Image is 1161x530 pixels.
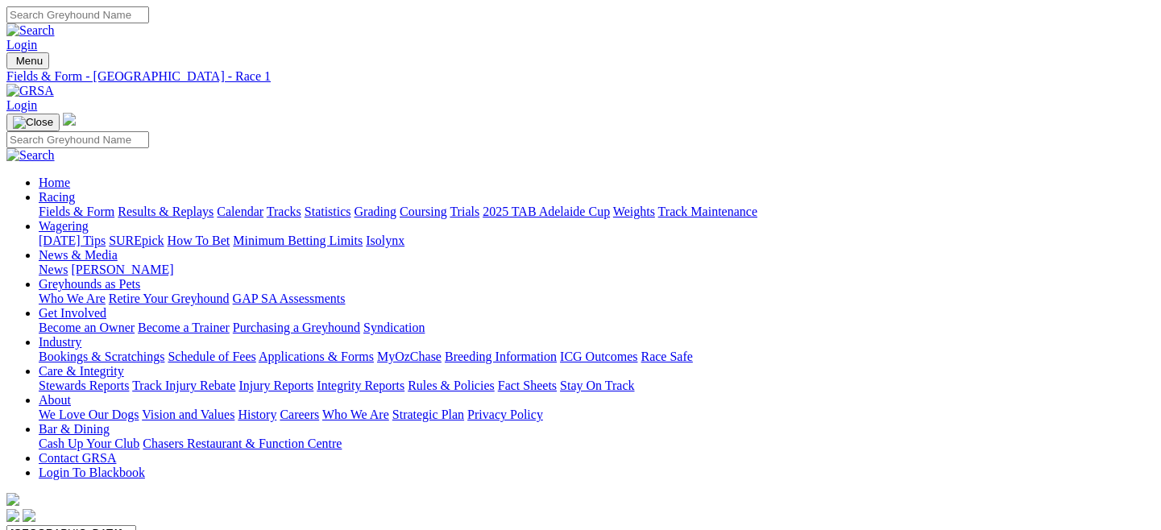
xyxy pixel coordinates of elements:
a: Statistics [305,205,351,218]
div: Care & Integrity [39,379,1155,393]
a: Grading [355,205,396,218]
a: Coursing [400,205,447,218]
button: Toggle navigation [6,114,60,131]
a: Become a Trainer [138,321,230,334]
a: Login [6,98,37,112]
a: Care & Integrity [39,364,124,378]
img: Search [6,23,55,38]
img: facebook.svg [6,509,19,522]
a: Race Safe [641,350,692,363]
a: Track Injury Rebate [132,379,235,392]
a: Login [6,38,37,52]
a: [PERSON_NAME] [71,263,173,276]
a: Integrity Reports [317,379,404,392]
a: Trials [450,205,479,218]
a: Login To Blackbook [39,466,145,479]
a: Vision and Values [142,408,234,421]
a: Racing [39,190,75,204]
a: MyOzChase [377,350,442,363]
div: Racing [39,205,1155,219]
img: Close [13,116,53,129]
a: Fields & Form [39,205,114,218]
a: Calendar [217,205,263,218]
div: Greyhounds as Pets [39,292,1155,306]
a: ICG Outcomes [560,350,637,363]
div: Wagering [39,234,1155,248]
a: Cash Up Your Club [39,437,139,450]
a: Strategic Plan [392,408,464,421]
a: Industry [39,335,81,349]
a: Rules & Policies [408,379,495,392]
a: Stewards Reports [39,379,129,392]
a: Tracks [267,205,301,218]
a: Chasers Restaurant & Function Centre [143,437,342,450]
a: News [39,263,68,276]
input: Search [6,6,149,23]
input: Search [6,131,149,148]
div: About [39,408,1155,422]
a: Injury Reports [238,379,313,392]
a: Schedule of Fees [168,350,255,363]
a: GAP SA Assessments [233,292,346,305]
a: Minimum Betting Limits [233,234,363,247]
a: Bar & Dining [39,422,110,436]
a: Isolynx [366,234,404,247]
a: SUREpick [109,234,164,247]
a: About [39,393,71,407]
a: History [238,408,276,421]
a: How To Bet [168,234,230,247]
a: Contact GRSA [39,451,116,465]
a: Careers [280,408,319,421]
div: News & Media [39,263,1155,277]
a: News & Media [39,248,118,262]
a: 2025 TAB Adelaide Cup [483,205,610,218]
img: logo-grsa-white.png [63,113,76,126]
img: twitter.svg [23,509,35,522]
a: Stay On Track [560,379,634,392]
img: Search [6,148,55,163]
div: Get Involved [39,321,1155,335]
a: Fields & Form - [GEOGRAPHIC_DATA] - Race 1 [6,69,1155,84]
span: Menu [16,55,43,67]
div: Bar & Dining [39,437,1155,451]
a: Purchasing a Greyhound [233,321,360,334]
a: [DATE] Tips [39,234,106,247]
a: Wagering [39,219,89,233]
a: Home [39,176,70,189]
a: Applications & Forms [259,350,374,363]
a: Who We Are [39,292,106,305]
a: Fact Sheets [498,379,557,392]
a: Retire Your Greyhound [109,292,230,305]
a: Who We Are [322,408,389,421]
a: Results & Replays [118,205,214,218]
img: logo-grsa-white.png [6,493,19,506]
a: Syndication [363,321,425,334]
img: GRSA [6,84,54,98]
button: Toggle navigation [6,52,49,69]
div: Industry [39,350,1155,364]
a: Breeding Information [445,350,557,363]
a: We Love Our Dogs [39,408,139,421]
a: Get Involved [39,306,106,320]
a: Track Maintenance [658,205,757,218]
a: Bookings & Scratchings [39,350,164,363]
a: Become an Owner [39,321,135,334]
a: Weights [613,205,655,218]
a: Greyhounds as Pets [39,277,140,291]
a: Privacy Policy [467,408,543,421]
